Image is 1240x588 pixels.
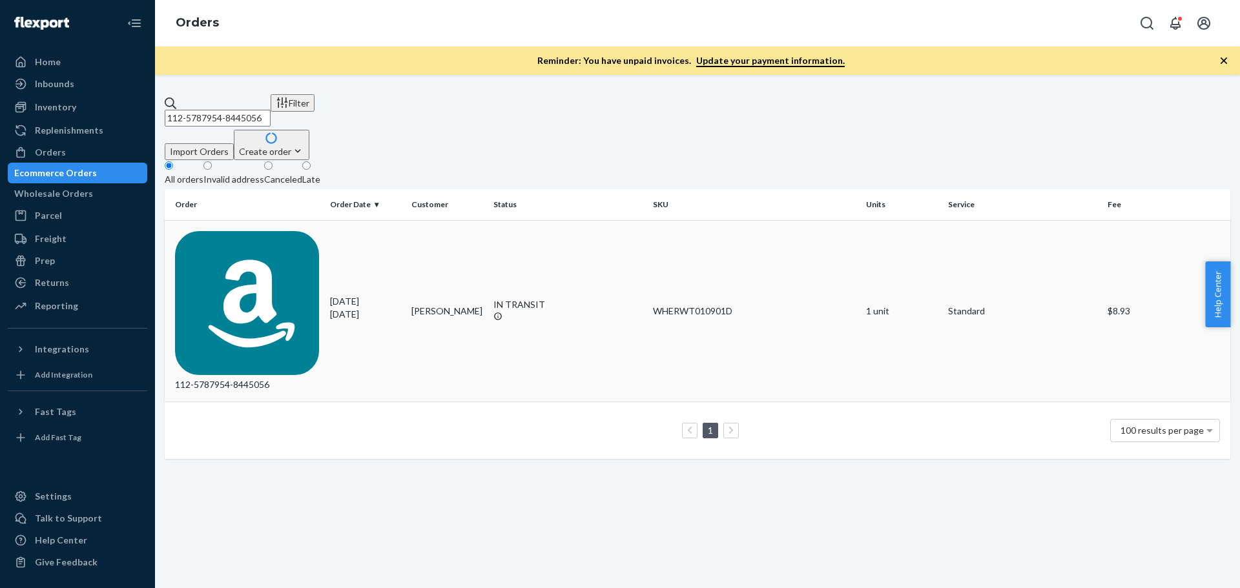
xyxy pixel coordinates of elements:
div: Parcel [35,209,62,222]
div: Add Fast Tag [35,432,81,443]
a: Talk to Support [8,508,147,529]
div: Fast Tags [35,405,76,418]
div: Create order [239,145,304,158]
a: Page 1 is your current page [705,425,716,436]
a: Help Center [8,530,147,551]
th: Order Date [325,189,407,220]
div: Replenishments [35,124,103,137]
div: Orders [35,146,66,159]
th: Order [165,189,325,220]
p: Reminder: You have unpaid invoices. [537,54,845,67]
a: Update your payment information. [696,55,845,67]
a: Orders [176,15,219,30]
a: Reporting [8,296,147,316]
a: Parcel [8,205,147,226]
button: Import Orders [165,143,234,160]
td: $8.93 [1102,220,1230,402]
div: Talk to Support [35,512,102,525]
div: Inventory [35,101,76,114]
div: Home [35,56,61,68]
th: SKU [648,189,861,220]
div: Wholesale Orders [14,187,93,200]
div: Give Feedback [35,556,98,569]
a: Settings [8,486,147,507]
div: [DATE] [330,295,402,321]
a: Replenishments [8,120,147,141]
div: 112-5787954-8445056 [175,231,320,392]
a: Wholesale Orders [8,183,147,204]
div: WHERWT010901D [653,305,856,318]
img: Flexport logo [14,17,69,30]
a: Prep [8,250,147,271]
th: Fee [1102,189,1230,220]
div: Integrations [35,343,89,356]
p: [DATE] [330,308,402,321]
input: All orders [165,161,173,170]
input: Search orders [165,110,271,127]
input: Late [302,161,311,170]
td: [PERSON_NAME] [406,220,488,402]
th: Units [861,189,943,220]
a: Orders [8,142,147,163]
div: Inbounds [35,77,74,90]
a: Add Fast Tag [8,427,147,448]
p: Standard [948,305,1098,318]
input: Canceled [264,161,273,170]
button: Open account menu [1191,10,1217,36]
div: All orders [165,173,203,186]
button: Fast Tags [8,401,147,422]
button: Help Center [1205,261,1230,327]
td: 1 unit [861,220,943,402]
div: Help Center [35,534,87,547]
a: Home [8,52,147,72]
div: Reporting [35,299,78,312]
div: Invalid address [203,173,264,186]
a: Freight [8,228,147,249]
div: Late [302,173,320,186]
a: Add Integration [8,365,147,385]
button: Close Navigation [121,10,147,36]
button: Create order [234,130,309,160]
span: 100 results per page [1121,425,1204,436]
button: Filter [271,94,315,112]
a: Returns [8,272,147,293]
a: Inventory [8,97,147,117]
button: Open notifications [1162,10,1188,36]
button: Integrations [8,339,147,360]
th: Status [488,189,648,220]
ol: breadcrumbs [165,5,229,42]
div: Returns [35,276,69,289]
div: Prep [35,254,55,267]
div: Freight [35,232,67,245]
button: Give Feedback [8,552,147,573]
div: Ecommerce Orders [14,167,97,179]
div: Canceled [264,173,302,186]
input: Invalid address [203,161,212,170]
div: Settings [35,490,72,503]
a: Ecommerce Orders [8,163,147,183]
th: Service [943,189,1103,220]
button: Open Search Box [1134,10,1160,36]
div: Add Integration [35,369,92,380]
div: Customer [411,199,483,210]
div: Filter [276,96,309,110]
a: Inbounds [8,74,147,94]
div: IN TRANSIT [493,298,643,311]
